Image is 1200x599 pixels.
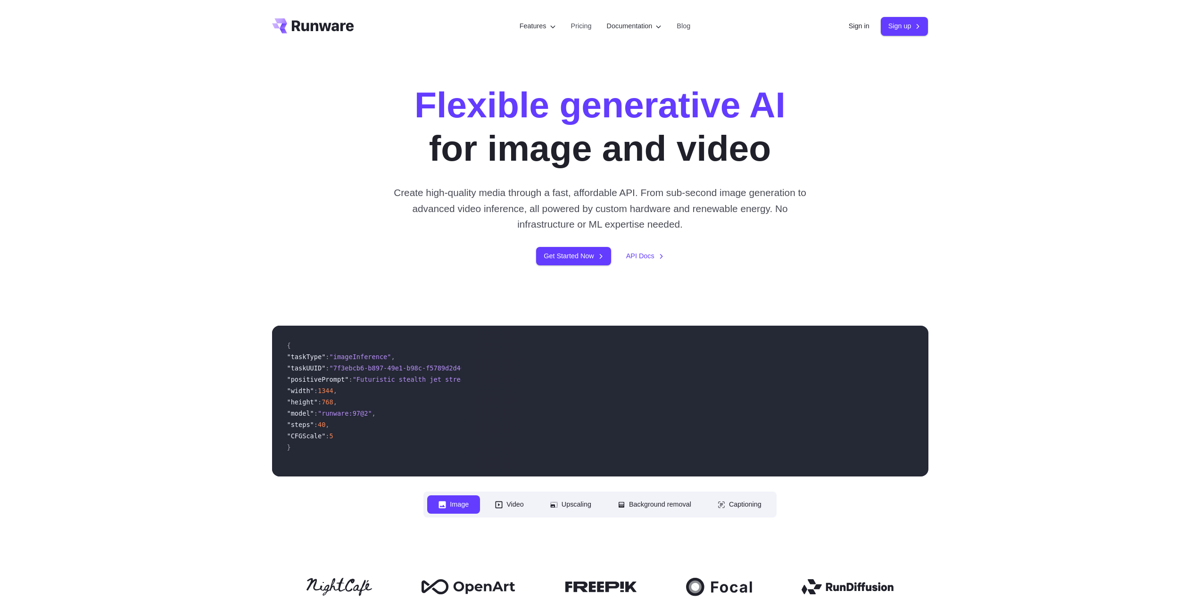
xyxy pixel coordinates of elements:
[333,398,337,406] span: ,
[353,376,704,383] span: "Futuristic stealth jet streaking through a neon-lit cityscape with glowing purple exhaust"
[318,387,333,394] span: 1344
[287,342,291,349] span: {
[314,410,318,417] span: :
[325,364,329,372] span: :
[571,21,592,32] a: Pricing
[287,443,291,451] span: }
[390,185,810,232] p: Create high-quality media through a fast, affordable API. From sub-second image generation to adv...
[287,410,314,417] span: "model"
[607,21,662,32] label: Documentation
[287,398,318,406] span: "height"
[414,84,786,125] strong: Flexible generative AI
[330,364,476,372] span: "7f3ebcb6-b897-49e1-b98c-f5789d2d40d7"
[330,353,391,361] span: "imageInference"
[287,353,326,361] span: "taskType"
[287,421,314,428] span: "steps"
[287,387,314,394] span: "width"
[536,247,611,265] a: Get Started Now
[414,83,786,170] h1: for image and video
[484,495,535,514] button: Video
[881,17,928,35] a: Sign up
[427,495,480,514] button: Image
[314,421,318,428] span: :
[318,410,372,417] span: "runware:97@2"
[677,21,690,32] a: Blog
[333,387,337,394] span: ,
[330,432,333,440] span: 5
[287,432,326,440] span: "CFGScale"
[626,251,664,262] a: API Docs
[272,18,354,33] a: Go to /
[287,364,326,372] span: "taskUUID"
[606,495,703,514] button: Background removal
[391,353,395,361] span: ,
[325,432,329,440] span: :
[348,376,352,383] span: :
[849,21,869,32] a: Sign in
[539,495,603,514] button: Upscaling
[372,410,376,417] span: ,
[325,421,329,428] span: ,
[325,353,329,361] span: :
[520,21,556,32] label: Features
[318,398,322,406] span: :
[314,387,318,394] span: :
[322,398,333,406] span: 768
[318,421,325,428] span: 40
[706,495,773,514] button: Captioning
[287,376,349,383] span: "positivePrompt"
